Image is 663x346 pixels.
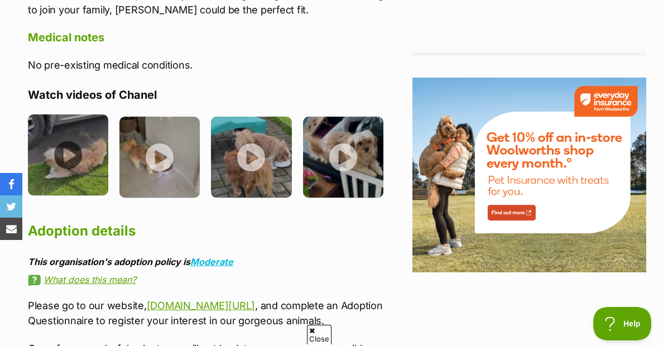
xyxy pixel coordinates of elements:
img: rvo3wb6qrrfvaqdhki6k.jpg [28,114,108,195]
iframe: Help Scout Beacon - Open [593,307,652,340]
a: [DOMAIN_NAME][URL] [147,300,255,311]
img: Everyday Insurance by Woolworths promotional banner [412,78,646,272]
a: What does this mean? [28,275,395,285]
img: uurzdwk26lsqzkzkirts.jpg [303,117,383,197]
a: Moderate [190,256,233,267]
h4: Medical notes [28,30,395,45]
img: funmlmqce7ilkp4tcf6n.jpg [211,117,291,197]
img: yqudechynvqzmmcrtdr8.jpg [119,117,200,197]
p: No pre-existing medical conditions. [28,57,395,73]
p: Please go to our website, , and complete an Adoption Questionnaire to register your interest in o... [28,298,395,328]
span: Close [307,325,331,344]
h4: Watch videos of Chanel [28,88,395,102]
div: This organisation's adoption policy is [28,257,395,267]
h2: Adoption details [28,219,395,243]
